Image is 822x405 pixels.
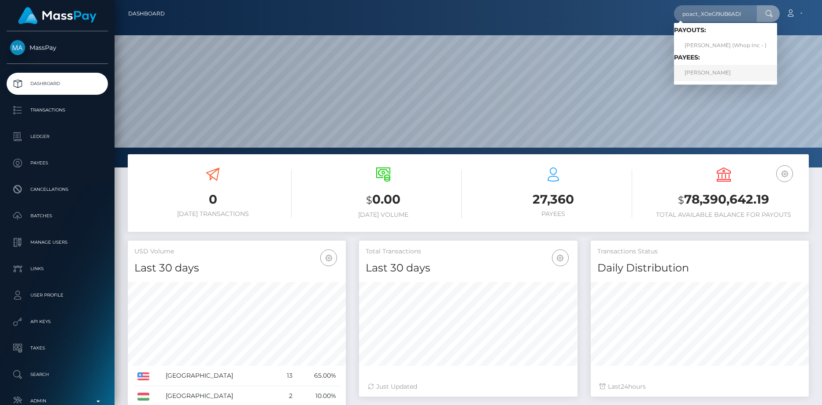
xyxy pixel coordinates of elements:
a: Ledger [7,126,108,148]
td: 13 [277,366,296,386]
p: User Profile [10,289,104,302]
a: API Keys [7,311,108,333]
h6: [DATE] Volume [305,211,462,219]
img: US.png [137,372,149,380]
a: Manage Users [7,231,108,253]
p: Manage Users [10,236,104,249]
h6: [DATE] Transactions [134,210,292,218]
a: [PERSON_NAME] (Whop Inc - ) [674,37,777,54]
h4: Last 30 days [366,260,570,276]
small: $ [366,194,372,206]
p: Dashboard [10,77,104,90]
h4: Daily Distribution [597,260,802,276]
a: Transactions [7,99,108,121]
p: Batches [10,209,104,223]
td: [GEOGRAPHIC_DATA] [163,366,277,386]
a: Batches [7,205,108,227]
p: Taxes [10,342,104,355]
a: Dashboard [7,73,108,95]
h6: Payees [475,210,632,218]
p: Transactions [10,104,104,117]
a: Dashboard [128,4,165,23]
h5: USD Volume [134,247,339,256]
h6: Payees: [674,54,777,61]
img: MassPay [10,40,25,55]
img: MassPay Logo [18,7,96,24]
h4: Last 30 days [134,260,339,276]
td: 65.00% [296,366,340,386]
div: Last hours [600,382,800,391]
input: Search... [674,5,757,22]
h6: Payouts: [674,26,777,34]
p: Ledger [10,130,104,143]
a: Links [7,258,108,280]
h3: 78,390,642.19 [645,191,803,209]
span: MassPay [7,44,108,52]
small: $ [678,194,684,206]
h6: Total Available Balance for Payouts [645,211,803,219]
span: 24 [621,383,628,390]
a: Cancellations [7,178,108,201]
p: Links [10,262,104,275]
p: API Keys [10,315,104,328]
div: Just Updated [368,382,568,391]
h3: 0 [134,191,292,208]
p: Cancellations [10,183,104,196]
p: Search [10,368,104,381]
img: HU.png [137,393,149,401]
a: Taxes [7,337,108,359]
h5: Transactions Status [597,247,802,256]
a: User Profile [7,284,108,306]
a: [PERSON_NAME] [674,65,777,81]
a: Payees [7,152,108,174]
p: Payees [10,156,104,170]
h3: 27,360 [475,191,632,208]
a: Search [7,364,108,386]
h5: Total Transactions [366,247,570,256]
h3: 0.00 [305,191,462,209]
